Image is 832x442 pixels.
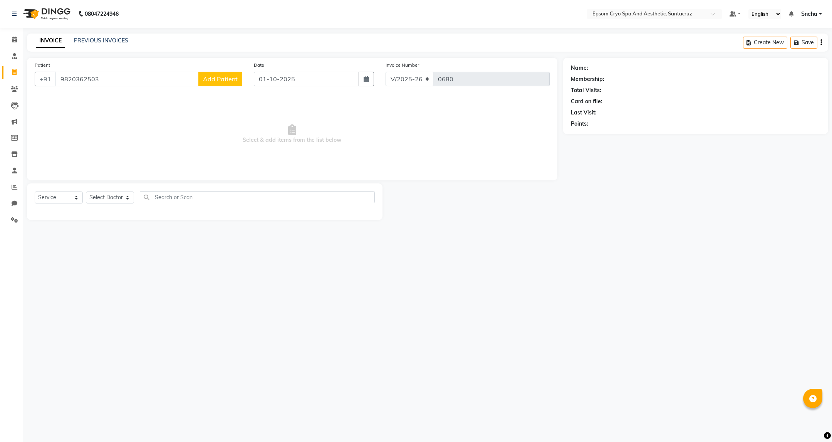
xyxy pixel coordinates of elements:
[571,75,604,83] div: Membership:
[140,191,374,203] input: Search or Scan
[743,37,787,49] button: Create New
[790,37,817,49] button: Save
[35,62,50,69] label: Patient
[35,96,550,173] span: Select & add items from the list below
[35,72,56,86] button: +91
[800,411,824,434] iframe: chat widget
[20,3,72,25] img: logo
[801,10,817,18] span: Sneha
[571,109,597,117] div: Last Visit:
[198,72,242,86] button: Add Patient
[571,120,588,128] div: Points:
[203,75,238,83] span: Add Patient
[36,34,65,48] a: INVOICE
[571,97,602,106] div: Card on file:
[571,64,588,72] div: Name:
[85,3,119,25] b: 08047224946
[74,37,128,44] a: PREVIOUS INVOICES
[386,62,419,69] label: Invoice Number
[254,62,264,69] label: Date
[55,72,199,86] input: Search by Name/Mobile/Email/Code
[571,86,601,94] div: Total Visits:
